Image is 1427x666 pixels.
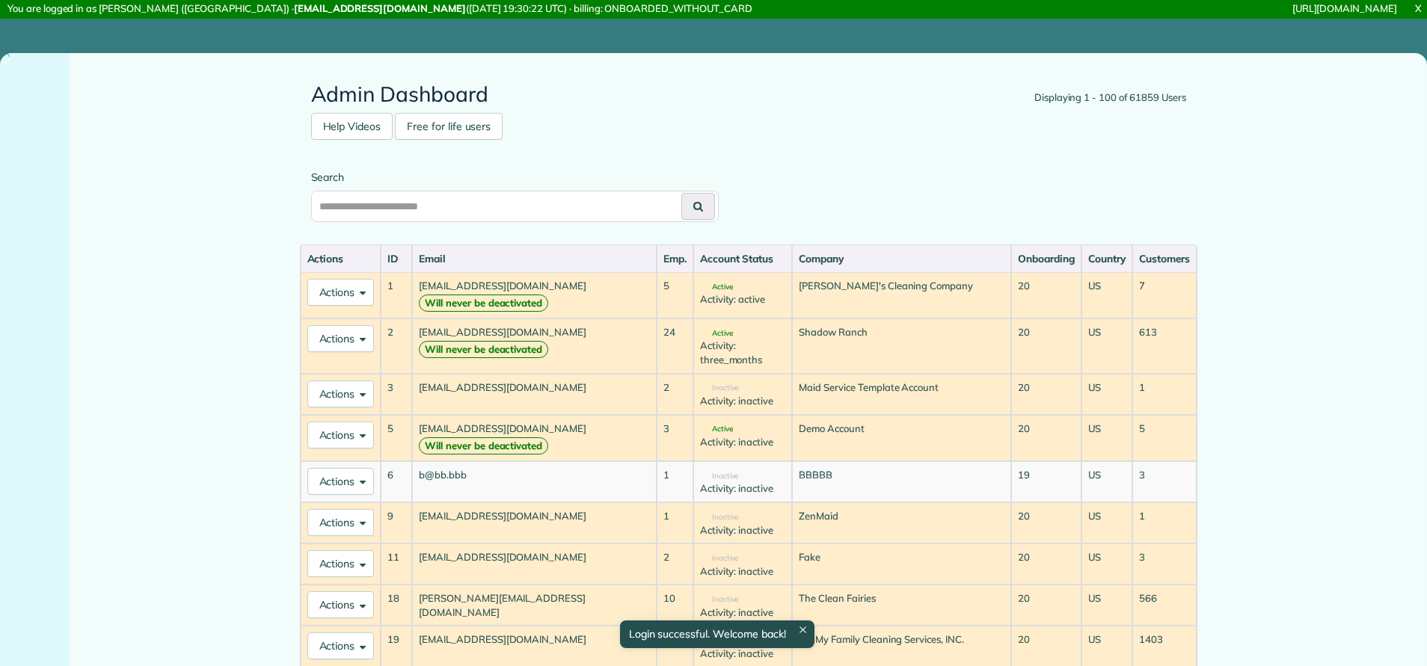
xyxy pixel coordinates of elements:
[1132,502,1197,543] td: 1
[1081,543,1132,585] td: US
[1139,251,1190,266] div: Customers
[307,468,375,495] button: Actions
[663,251,687,266] div: Emp.
[307,632,375,659] button: Actions
[412,543,657,585] td: [EMAIL_ADDRESS][DOMAIN_NAME]
[1081,318,1132,374] td: US
[1011,461,1081,502] td: 19
[1011,502,1081,543] td: 20
[700,330,733,337] span: Active
[1011,415,1081,461] td: 20
[799,251,1004,266] div: Company
[381,272,412,318] td: 1
[700,435,786,449] div: Activity: inactive
[657,415,693,461] td: 3
[700,647,786,661] div: Activity: inactive
[1292,2,1397,14] a: [URL][DOMAIN_NAME]
[657,543,693,585] td: 2
[700,555,739,562] span: Inactive
[700,283,733,291] span: Active
[1132,543,1197,585] td: 3
[1081,502,1132,543] td: US
[700,384,739,392] span: Inactive
[700,339,786,366] div: Activity: three_months
[307,251,375,266] div: Actions
[412,502,657,543] td: [EMAIL_ADDRESS][DOMAIN_NAME]
[700,564,786,579] div: Activity: inactive
[1011,318,1081,374] td: 20
[1132,374,1197,415] td: 1
[657,502,693,543] td: 1
[657,318,693,374] td: 24
[307,279,375,306] button: Actions
[1011,585,1081,626] td: 20
[792,543,1011,585] td: Fake
[419,251,650,266] div: Email
[419,437,548,454] strong: Will never be deactivated
[1132,415,1197,461] td: 5
[419,341,548,358] strong: Will never be deactivated
[792,272,1011,318] td: [PERSON_NAME]'s Cleaning Company
[619,620,814,648] div: Login successful. Welcome back!
[1081,415,1132,461] td: US
[1081,585,1132,626] td: US
[792,502,1011,543] td: ZenMaid
[307,325,375,352] button: Actions
[700,514,739,521] span: Inactive
[792,415,1011,461] td: Demo Account
[700,472,739,480] span: Inactive
[792,461,1011,502] td: BBBBB
[412,318,657,374] td: [EMAIL_ADDRESS][DOMAIN_NAME]
[700,596,739,603] span: Inactive
[381,585,412,626] td: 18
[700,292,786,306] div: Activity: active
[419,295,548,312] strong: Will never be deactivated
[1011,543,1081,585] td: 20
[307,422,375,448] button: Actions
[700,523,786,537] div: Activity: inactive
[1011,272,1081,318] td: 20
[381,502,412,543] td: 9
[412,374,657,415] td: [EMAIL_ADDRESS][DOMAIN_NAME]
[307,509,375,536] button: Actions
[1011,374,1081,415] td: 20
[307,380,375,407] button: Actions
[1132,585,1197,626] td: 566
[1018,251,1075,266] div: Onboarding
[307,591,375,618] button: Actions
[412,272,657,318] td: [EMAIL_ADDRESS][DOMAIN_NAME]
[381,415,412,461] td: 5
[1081,272,1132,318] td: US
[412,585,657,626] td: [PERSON_NAME][EMAIL_ADDRESS][DOMAIN_NAME]
[792,585,1011,626] td: The Clean Fairies
[311,83,1186,106] h2: Admin Dashboard
[381,374,412,415] td: 3
[307,550,375,577] button: Actions
[412,461,657,502] td: b@bb.bbb
[1132,461,1197,502] td: 3
[387,251,405,266] div: ID
[700,394,786,408] div: Activity: inactive
[381,543,412,585] td: 11
[657,461,693,502] td: 1
[700,425,733,433] span: Active
[1088,251,1126,266] div: Country
[657,272,693,318] td: 5
[700,605,786,620] div: Activity: inactive
[1132,318,1197,374] td: 613
[700,481,786,496] div: Activity: inactive
[1081,461,1132,502] td: US
[311,170,719,185] label: Search
[395,113,503,140] a: Free for life users
[700,251,786,266] div: Account Status
[657,374,693,415] td: 2
[792,318,1011,374] td: Shadow Ranch
[412,415,657,461] td: [EMAIL_ADDRESS][DOMAIN_NAME]
[1034,90,1186,105] div: Displaying 1 - 100 of 61859 Users
[657,585,693,626] td: 10
[294,2,466,14] strong: [EMAIL_ADDRESS][DOMAIN_NAME]
[381,461,412,502] td: 6
[311,113,393,140] a: Help Videos
[1081,374,1132,415] td: US
[792,374,1011,415] td: Maid Service Template Account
